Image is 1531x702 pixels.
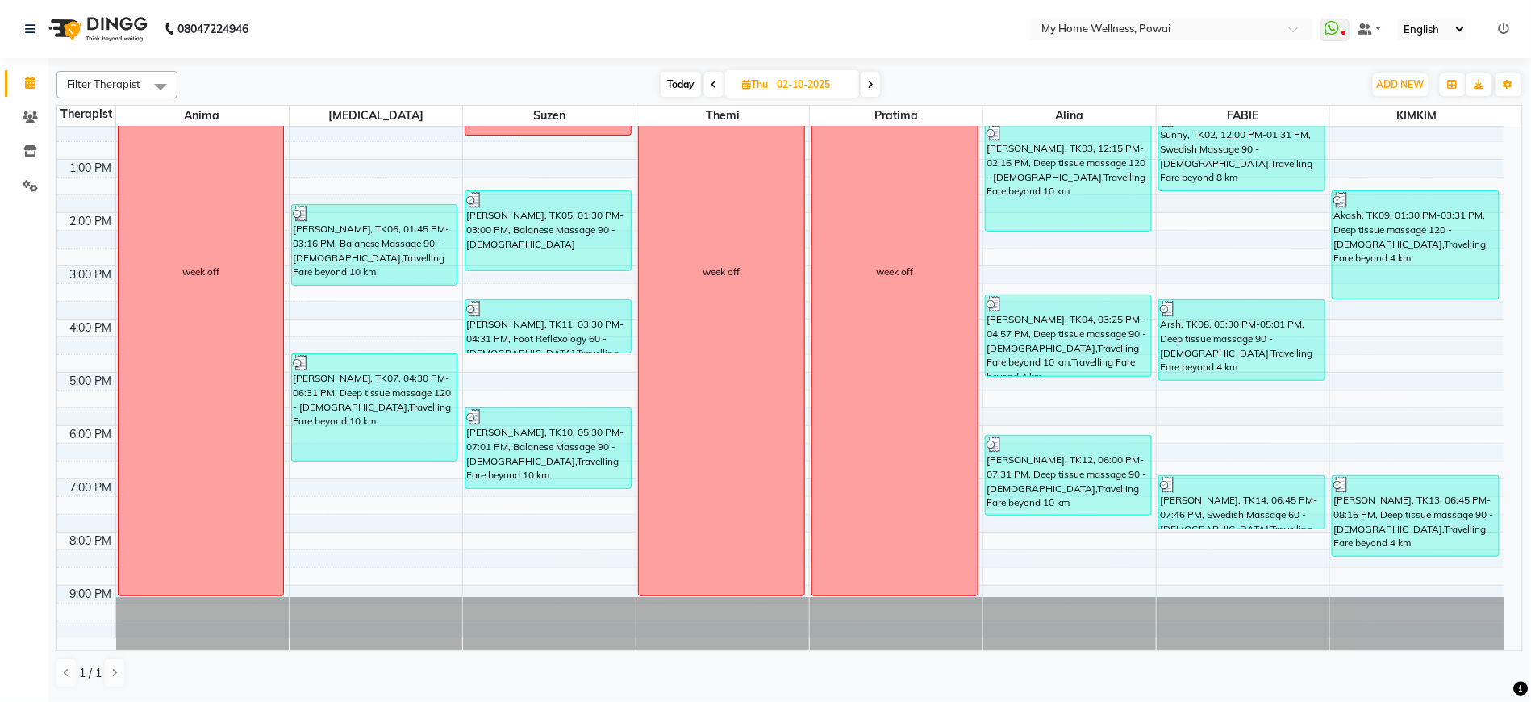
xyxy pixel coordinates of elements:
[67,266,115,283] div: 3:00 PM
[79,665,102,682] span: 1 / 1
[772,73,853,97] input: 2025-10-02
[1373,73,1429,96] button: ADD NEW
[67,373,115,390] div: 5:00 PM
[1159,300,1325,380] div: Arsh, TK08, 03:30 PM-05:01 PM, Deep tissue massage 90 - [DEMOGRAPHIC_DATA],Travelling Fare beyond...
[465,408,631,488] div: [PERSON_NAME], TK10, 05:30 PM-07:01 PM, Balanese Massage 90 - [DEMOGRAPHIC_DATA],Travelling Fare ...
[67,160,115,177] div: 1:00 PM
[1377,78,1425,90] span: ADD NEW
[57,106,115,123] div: Therapist
[67,533,115,549] div: 8:00 PM
[636,106,809,126] span: Themi
[1333,476,1498,556] div: [PERSON_NAME], TK13, 06:45 PM-08:16 PM, Deep tissue massage 90 - [DEMOGRAPHIC_DATA],Travelling Fa...
[1159,111,1325,190] div: Sunny, TK02, 12:00 PM-01:31 PM, Swedish Massage 90 - [DEMOGRAPHIC_DATA],Travelling Fare beyond 8 km
[67,426,115,443] div: 6:00 PM
[41,6,152,52] img: logo
[182,265,219,279] div: week off
[463,106,636,126] span: Suzen
[67,479,115,496] div: 7:00 PM
[292,205,457,285] div: [PERSON_NAME], TK06, 01:45 PM-03:16 PM, Balanese Massage 90 - [DEMOGRAPHIC_DATA],Travelling Fare ...
[810,106,982,126] span: Pratima
[290,106,462,126] span: [MEDICAL_DATA]
[116,106,289,126] span: Anima
[465,300,631,353] div: [PERSON_NAME], TK11, 03:30 PM-04:31 PM, Foot Reflexology 60 - [DEMOGRAPHIC_DATA],Travelling Fare ...
[986,436,1151,515] div: [PERSON_NAME], TK12, 06:00 PM-07:31 PM, Deep tissue massage 90 - [DEMOGRAPHIC_DATA],Travelling Fa...
[67,77,140,90] span: Filter Therapist
[1333,191,1498,299] div: Akash, TK09, 01:30 PM-03:31 PM, Deep tissue massage 120 - [DEMOGRAPHIC_DATA],Travelling Fare beyo...
[661,72,701,97] span: Today
[465,191,631,270] div: [PERSON_NAME], TK05, 01:30 PM-03:00 PM, Balanese Massage 90 - [DEMOGRAPHIC_DATA]
[876,265,913,279] div: week off
[292,354,457,461] div: [PERSON_NAME], TK07, 04:30 PM-06:31 PM, Deep tissue massage 120 - [DEMOGRAPHIC_DATA],Travelling F...
[67,213,115,230] div: 2:00 PM
[986,295,1151,376] div: [PERSON_NAME], TK04, 03:25 PM-04:57 PM, Deep tissue massage 90 - [DEMOGRAPHIC_DATA],Travelling Fa...
[1330,106,1504,126] span: KIMKIM
[1159,476,1325,529] div: [PERSON_NAME], TK14, 06:45 PM-07:46 PM, Swedish Massage 60 - [DEMOGRAPHIC_DATA],Travelling Fare b...
[67,586,115,603] div: 9:00 PM
[986,124,1151,231] div: [PERSON_NAME], TK03, 12:15 PM-02:16 PM, Deep tissue massage 120 - [DEMOGRAPHIC_DATA],Travelling F...
[738,78,772,90] span: Thu
[177,6,248,52] b: 08047224946
[703,265,740,279] div: week off
[983,106,1156,126] span: Alina
[1157,106,1329,126] span: FABIE
[67,320,115,336] div: 4:00 PM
